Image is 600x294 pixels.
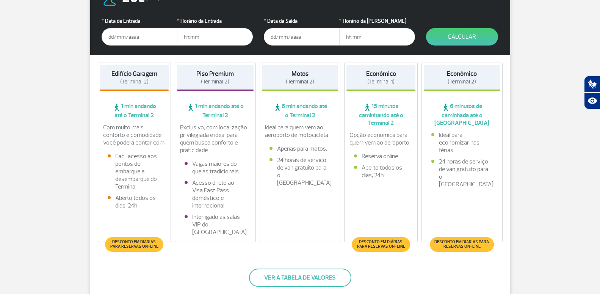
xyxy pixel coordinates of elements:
span: (Terminal 2) [120,78,149,85]
label: Data de Entrada [102,17,177,25]
strong: Piso Premium [196,70,234,78]
button: Abrir recursos assistivos. [584,93,600,109]
strong: Edifício Garagem [111,70,157,78]
span: 6 minutos de caminhada até o [GEOGRAPHIC_DATA] [424,102,500,127]
li: 24 horas de serviço de van gratuito para o [GEOGRAPHIC_DATA] [269,156,331,187]
span: Desconto em diárias para reservas on-line [356,240,406,249]
input: dd/mm/aaaa [102,28,177,46]
span: (Terminal 2) [201,78,229,85]
label: Horário da [PERSON_NAME] [339,17,415,25]
strong: Motos [291,70,309,78]
span: 1 min andando até o Terminal 2 [100,102,169,119]
li: Acesso direto ao Visa Fast Pass doméstico e internacional. [185,179,246,209]
div: Plugin de acessibilidade da Hand Talk. [584,76,600,109]
input: hh:mm [177,28,253,46]
input: hh:mm [339,28,415,46]
li: Vagas maiores do que as tradicionais. [185,160,246,175]
span: 1 min andando até o Terminal 2 [177,102,254,119]
p: Opção econômica para quem vem ao aeroporto. [349,131,412,146]
button: Calcular [426,28,498,46]
li: Fácil acesso aos pontos de embarque e desembarque do Terminal [108,153,161,190]
span: Desconto em diárias para reservas on-line [109,240,160,249]
span: 15 minutos caminhando até o Terminal 2 [346,102,415,127]
li: Reserva online [354,153,408,160]
li: Ideal para economizar nas férias [431,131,493,154]
button: Ver a tabela de valores [249,269,351,287]
label: Data da Saída [264,17,340,25]
strong: Econômico [366,70,396,78]
span: 6 min andando até o Terminal 2 [262,102,338,119]
li: Interligado às salas VIP do [GEOGRAPHIC_DATA]. [185,213,246,236]
button: Abrir tradutor de língua de sinais. [584,76,600,93]
span: (Terminal 1) [367,78,395,85]
li: Apenas para motos. [269,145,331,153]
span: (Terminal 2) [286,78,314,85]
li: Aberto todos os dias, 24h [108,194,161,209]
p: Ideal para quem vem ao aeroporto de motocicleta. [265,124,335,139]
p: Com muito mais conforto e comodidade, você poderá contar com: [103,124,166,146]
li: 24 horas de serviço de van gratuito para o [GEOGRAPHIC_DATA] [431,158,493,188]
span: (Terminal 2) [448,78,476,85]
strong: Econômico [447,70,477,78]
input: dd/mm/aaaa [264,28,340,46]
label: Horário da Entrada [177,17,253,25]
p: Exclusivo, com localização privilegiada e ideal para quem busca conforto e praticidade. [180,124,251,154]
li: Aberto todos os dias, 24h. [354,164,408,179]
span: Desconto em diárias para reservas on-line [434,240,490,249]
